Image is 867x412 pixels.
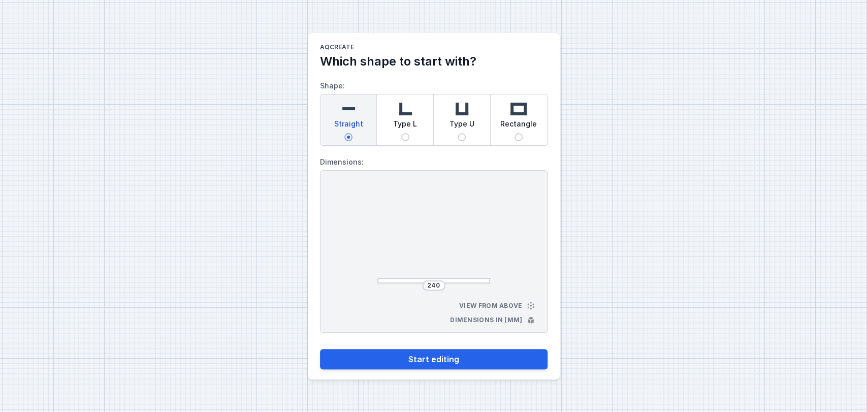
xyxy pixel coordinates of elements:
label: Shape: [320,78,548,146]
input: Type U [458,133,466,141]
input: Straight [344,133,352,141]
span: Rectangle [500,119,537,133]
img: u-shaped.svg [452,99,472,119]
button: Start editing [320,349,548,369]
span: Type L [393,119,417,133]
img: l-shaped.svg [395,99,415,119]
img: rectangle.svg [508,99,529,119]
span: Straight [334,119,363,133]
span: Type U [449,119,474,133]
input: Type L [401,133,409,141]
label: Dimensions: [320,154,548,170]
img: straight.svg [338,99,359,119]
h1: AQcreate [320,43,548,53]
input: Rectangle [515,133,523,141]
h2: Which shape to start with? [320,53,548,70]
input: Dimension [mm] [426,281,442,290]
